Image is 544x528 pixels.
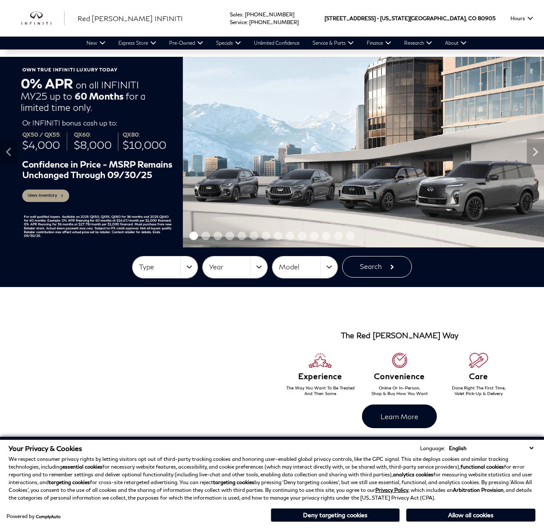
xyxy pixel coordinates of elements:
span: Year [209,260,250,274]
span: Go to slide 13 [334,232,343,240]
a: ComplyAuto [36,514,61,519]
strong: essential cookies [62,463,102,470]
h6: Convenience [360,372,439,381]
span: Sales [230,11,242,18]
a: [STREET_ADDRESS] • [US_STATE][GEOGRAPHIC_DATA], CO 80905 [325,15,495,22]
strong: targeting cookies [213,479,254,485]
span: Go to slide 11 [310,232,318,240]
a: [PHONE_NUMBER] [245,11,294,18]
div: Language: [420,446,445,451]
img: INFINITI [22,12,65,25]
nav: Main Navigation [80,37,473,49]
button: Search [342,256,412,278]
strong: Arbitration Provision [453,487,504,493]
h3: The Red [PERSON_NAME] Way [341,331,458,340]
a: Unlimited Confidence [247,37,306,49]
a: [PHONE_NUMBER] [249,19,299,25]
span: : [242,11,244,18]
a: About [439,37,473,49]
span: Go to slide 1 [189,232,198,240]
span: : [247,19,248,25]
span: Go to slide 4 [226,232,234,240]
span: Go to slide 14 [346,232,355,240]
a: Specials [210,37,247,49]
a: Service & Parts [306,37,360,49]
h6: Care [439,372,518,381]
span: Go to slide 5 [238,232,246,240]
a: Pre-Owned [163,37,210,49]
button: Year [203,256,268,278]
span: Go to slide 9 [286,232,294,240]
a: Red [PERSON_NAME] INFINITI [77,13,183,24]
span: Red [PERSON_NAME] INFINITI [77,14,183,22]
strong: analytics cookies [393,471,433,478]
span: Go to slide 3 [213,232,222,240]
span: Online Or In-Person, Shop & Buy How You Want [371,385,428,396]
div: Next [527,139,544,165]
button: Allow all cookies [406,509,535,522]
a: Express Store [112,37,163,49]
span: Model [279,260,320,274]
h6: Experience [281,372,360,381]
a: Research [398,37,439,49]
span: Done Right The First Time, Valet Pick-Up & Delivery [452,385,506,396]
span: Service [230,19,247,25]
span: Go to slide 8 [274,232,282,240]
span: Go to slide 6 [250,232,258,240]
span: Your Privacy & Cookies [9,444,82,452]
button: Model [272,256,337,278]
span: Go to slide 7 [262,232,270,240]
a: Learn More [362,404,437,428]
select: Language Select [447,444,535,452]
strong: functional cookies [461,463,504,470]
button: Type [133,256,198,278]
span: The Way You Want To Be Treated And Then Some [286,385,355,396]
span: Type [139,260,180,274]
span: Go to slide 10 [298,232,306,240]
div: Powered by [6,514,61,519]
a: Privacy Policy [375,487,408,493]
strong: targeting cookies [49,479,90,485]
a: infiniti [22,12,65,25]
a: Finance [360,37,398,49]
a: New [80,37,112,49]
span: Go to slide 12 [322,232,331,240]
span: Go to slide 2 [201,232,210,240]
p: We respect consumer privacy rights by letting visitors opt out of third-party tracking cookies an... [9,455,535,502]
button: Deny targeting cookies [271,508,400,522]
